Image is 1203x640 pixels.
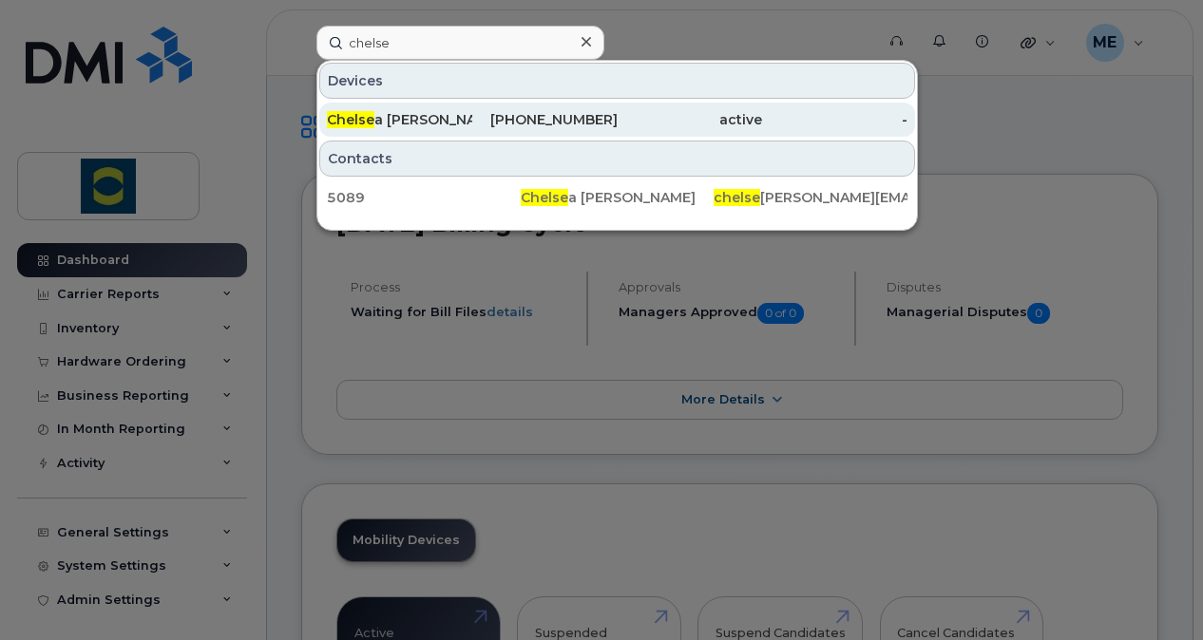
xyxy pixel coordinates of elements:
[327,111,374,128] span: Chelse
[319,63,915,99] div: Devices
[327,188,521,207] div: 5089
[319,103,915,137] a: Chelsea [PERSON_NAME][PHONE_NUMBER]active-
[714,189,760,206] span: chelse
[618,110,763,129] div: active
[762,110,907,129] div: -
[521,189,568,206] span: Chelse
[521,188,715,207] div: a [PERSON_NAME]
[714,188,907,207] div: [PERSON_NAME][EMAIL_ADDRESS][DOMAIN_NAME]
[490,111,618,128] avayaelement: [PHONE_NUMBER]
[319,180,915,215] a: 5089Chelsea [PERSON_NAME]chelse[PERSON_NAME][EMAIL_ADDRESS][DOMAIN_NAME]
[327,110,472,129] div: a [PERSON_NAME]
[319,141,915,177] div: Contacts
